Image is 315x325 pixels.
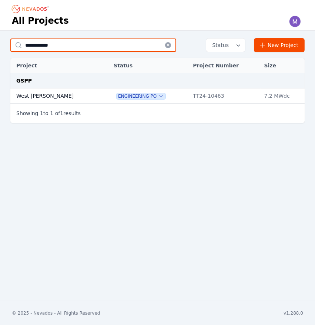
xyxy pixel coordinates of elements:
span: 1 [40,110,43,116]
th: Status [110,58,189,73]
p: Showing to of results [16,110,81,117]
span: Status [209,41,229,49]
button: Status [206,38,245,52]
th: Project Number [189,58,260,73]
td: 7.2 MWdc [261,88,305,104]
td: GSPP [10,73,305,88]
span: 1 [50,110,53,116]
nav: Breadcrumb [12,3,51,15]
img: Madeline Koldos [289,16,301,27]
tr: West [PERSON_NAME]Engineering POTT24-104637.2 MWdc [10,88,305,104]
td: West [PERSON_NAME] [10,88,100,104]
h1: All Projects [12,15,69,27]
span: 1 [60,110,63,116]
td: TT24-10463 [189,88,260,104]
div: v1.288.0 [284,310,303,316]
th: Project [10,58,100,73]
th: Size [261,58,305,73]
a: New Project [254,38,305,52]
button: Engineering PO [117,93,165,99]
div: © 2025 - Nevados - All Rights Reserved [12,310,100,316]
